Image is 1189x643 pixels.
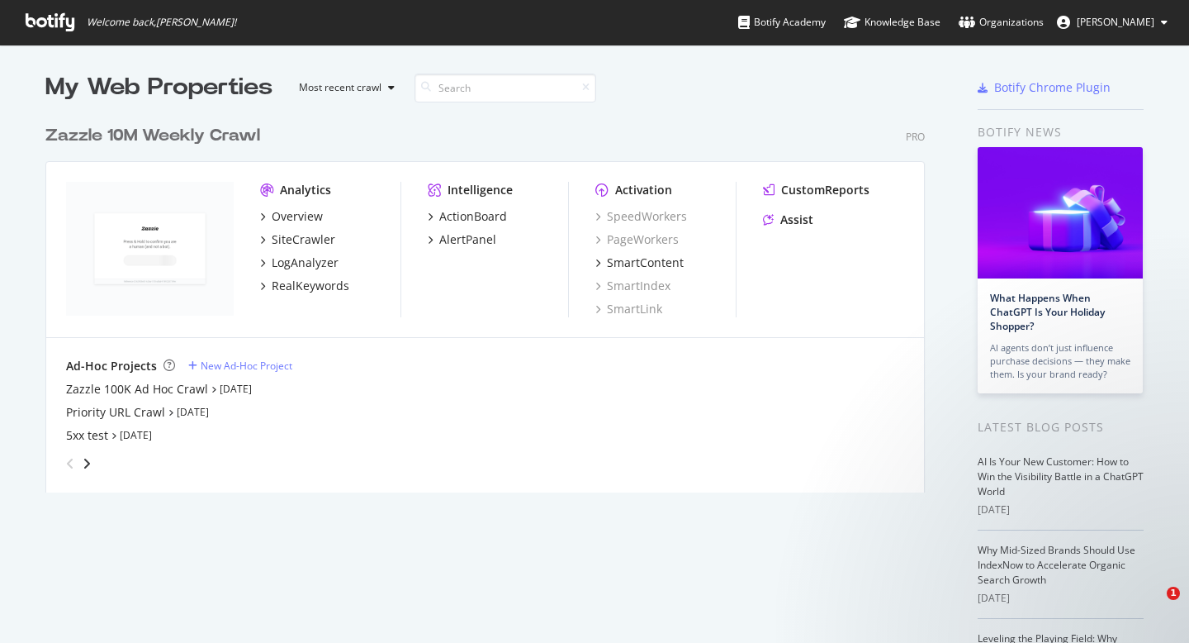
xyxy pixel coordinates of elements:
[448,182,513,198] div: Intelligence
[272,255,339,271] div: LogAnalyzer
[615,182,672,198] div: Activation
[978,418,1144,436] div: Latest Blog Posts
[595,278,670,294] a: SmartIndex
[260,208,323,225] a: Overview
[738,14,826,31] div: Botify Academy
[45,104,938,493] div: grid
[595,208,687,225] a: SpeedWorkers
[280,182,331,198] div: Analytics
[780,212,813,228] div: Assist
[994,79,1111,96] div: Botify Chrome Plugin
[906,130,925,144] div: Pro
[45,124,260,148] div: Zazzle 10M Weekly Crawl
[188,359,292,373] a: New Ad-Hoc Project
[66,381,208,398] a: Zazzle 100K Ad Hoc Crawl
[59,450,81,477] div: angle-left
[66,182,234,316] img: zazzle.com
[286,74,401,101] button: Most recent crawl
[1077,15,1154,29] span: Colin Ma
[260,255,339,271] a: LogAnalyzer
[595,255,684,271] a: SmartContent
[595,231,679,248] a: PageWorkers
[428,208,507,225] a: ActionBoard
[120,428,152,442] a: [DATE]
[66,404,165,421] a: Priority URL Crawl
[45,71,272,104] div: My Web Properties
[260,231,335,248] a: SiteCrawler
[299,83,381,93] div: Most recent crawl
[978,455,1144,498] a: AI Is Your New Customer: How to Win the Visibility Battle in a ChatGPT World
[201,359,292,373] div: New Ad-Hoc Project
[66,358,157,374] div: Ad-Hoc Projects
[1167,587,1180,600] span: 1
[272,208,323,225] div: Overview
[414,74,596,102] input: Search
[439,208,507,225] div: ActionBoard
[260,278,349,294] a: RealKeywords
[990,341,1130,381] div: AI agents don’t just influence purchase decisions — they make them. Is your brand ready?
[978,147,1143,279] img: What Happens When ChatGPT Is Your Holiday Shopper?
[428,231,496,248] a: AlertPanel
[1044,9,1181,36] button: [PERSON_NAME]
[1133,587,1172,626] iframe: Intercom live chat
[81,455,92,472] div: angle-right
[763,212,813,228] a: Assist
[978,79,1111,96] a: Botify Chrome Plugin
[781,182,869,198] div: CustomReports
[66,427,108,444] a: 5xx test
[990,291,1105,333] a: What Happens When ChatGPT Is Your Holiday Shopper?
[45,124,267,148] a: Zazzle 10M Weekly Crawl
[272,278,349,294] div: RealKeywords
[272,231,335,248] div: SiteCrawler
[978,123,1144,141] div: Botify news
[87,16,236,29] span: Welcome back, [PERSON_NAME] !
[595,301,662,317] a: SmartLink
[763,182,869,198] a: CustomReports
[959,14,1044,31] div: Organizations
[439,231,496,248] div: AlertPanel
[844,14,940,31] div: Knowledge Base
[177,405,209,419] a: [DATE]
[220,382,252,396] a: [DATE]
[607,255,684,271] div: SmartContent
